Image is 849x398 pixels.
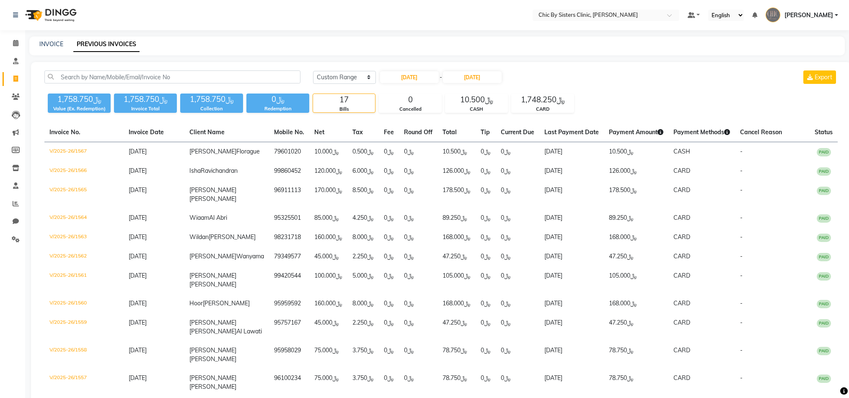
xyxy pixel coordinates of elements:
td: V/2025-26/1559 [44,313,124,341]
input: Search by Name/Mobile/Email/Invoice No [44,70,300,83]
td: ﷼0 [476,369,496,396]
span: PAID [817,234,831,242]
td: ﷼0 [379,181,399,208]
td: ﷼170.000 [309,181,347,208]
span: [DATE] [129,299,147,307]
span: [DATE] [129,233,147,241]
div: CARD [512,106,574,113]
td: [DATE] [539,247,604,266]
td: V/2025-26/1557 [44,369,124,396]
td: [DATE] [539,369,604,396]
span: - [740,374,743,382]
span: - [740,299,743,307]
td: ﷼105.000 [437,266,476,294]
td: V/2025-26/1562 [44,247,124,266]
td: ﷼0 [496,313,539,341]
span: CARD [673,167,690,174]
td: 95325501 [269,208,309,228]
span: [PERSON_NAME] [PERSON_NAME] [189,319,236,335]
span: - [740,252,743,260]
td: ﷼0 [496,294,539,313]
span: [PERSON_NAME] [189,355,236,363]
td: ﷼0 [476,294,496,313]
span: Cancel Reason [740,128,782,136]
span: [PERSON_NAME] [189,195,236,203]
td: ﷼160.000 [309,294,347,313]
td: ﷼85.000 [309,208,347,228]
td: ﷼0 [399,161,437,181]
td: ﷼0 [379,161,399,181]
td: V/2025-26/1558 [44,341,124,369]
td: ﷼0 [399,266,437,294]
td: ﷼89.250 [604,208,668,228]
td: ﷼0 [476,161,496,181]
td: ﷼120.000 [309,161,347,181]
span: CARD [673,299,690,307]
td: V/2025-26/1565 [44,181,124,208]
span: [PERSON_NAME] [189,148,236,155]
td: ﷼0 [496,208,539,228]
span: - [740,346,743,354]
span: PAID [817,148,831,156]
span: CARD [673,214,690,221]
span: Ravichandran [201,167,238,174]
td: ﷼0 [379,247,399,266]
div: 17 [313,94,375,106]
span: Al Abri [209,214,227,221]
input: End Date [443,71,502,83]
td: ﷼47.250 [437,313,476,341]
td: ﷼8.000 [347,294,379,313]
button: Export [803,70,836,84]
td: ﷼45.000 [309,247,347,266]
span: PAID [817,253,831,261]
td: ﷼8.000 [347,228,379,247]
span: Client Name [189,128,225,136]
td: ﷼78.750 [604,369,668,396]
td: 95959592 [269,294,309,313]
td: ﷼2.250 [347,313,379,341]
td: ﷼0 [496,142,539,162]
span: CARD [673,319,690,326]
td: ﷼0 [496,247,539,266]
td: [DATE] [539,266,604,294]
td: ﷼6.000 [347,161,379,181]
td: ﷼10.000 [309,142,347,162]
td: ﷼4.250 [347,208,379,228]
td: V/2025-26/1560 [44,294,124,313]
td: ﷼178.500 [437,181,476,208]
div: 0 [379,94,441,106]
div: Invoice Total [114,105,177,112]
div: Collection [180,105,243,112]
span: Status [815,128,833,136]
td: ﷼0 [399,142,437,162]
span: [PERSON_NAME] [189,383,236,390]
td: 99420544 [269,266,309,294]
td: ﷼0 [379,266,399,294]
td: 95958029 [269,341,309,369]
td: V/2025-26/1566 [44,161,124,181]
td: ﷼0 [399,247,437,266]
span: Wanyama [236,252,264,260]
td: [DATE] [539,228,604,247]
td: ﷼0 [496,266,539,294]
td: [DATE] [539,142,604,162]
td: 96911113 [269,181,309,208]
span: Mobile No. [274,128,304,136]
div: ﷼1,748.250 [512,94,574,106]
span: Invoice Date [129,128,164,136]
span: - [740,319,743,326]
td: ﷼0 [476,181,496,208]
span: CASH [673,148,690,155]
span: - [740,167,743,174]
td: ﷼105.000 [604,266,668,294]
td: [DATE] [539,208,604,228]
td: V/2025-26/1561 [44,266,124,294]
span: [DATE] [129,346,147,354]
span: PAID [817,375,831,383]
td: ﷼0 [379,313,399,341]
div: ﷼0 [246,94,309,105]
span: Net [314,128,324,136]
span: PAID [817,167,831,176]
td: ﷼0 [476,142,496,162]
span: Invoice No. [49,128,80,136]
